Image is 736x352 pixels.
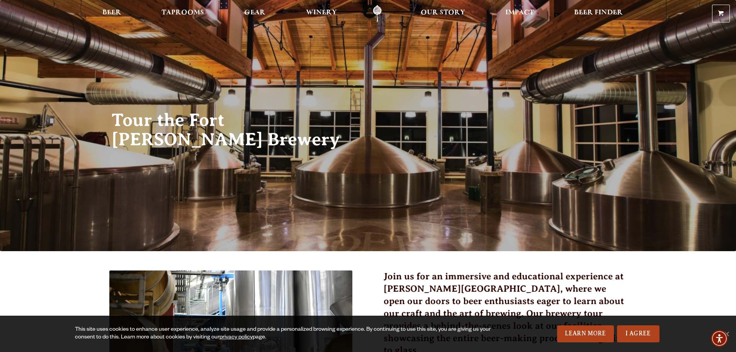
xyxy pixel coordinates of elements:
span: Beer [102,10,121,16]
span: Impact [505,10,534,16]
a: Odell Home [363,5,392,22]
a: Beer Finder [569,5,628,22]
a: Our Story [416,5,470,22]
a: Winery [301,5,342,22]
a: I Agree [617,325,660,342]
a: Beer [97,5,126,22]
div: This site uses cookies to enhance user experience, analyze site usage and provide a personalized ... [75,326,493,342]
a: Learn More [557,325,614,342]
a: privacy policy [219,335,253,341]
a: Impact [500,5,539,22]
div: Accessibility Menu [711,330,728,347]
span: Beer Finder [574,10,623,16]
span: Taprooms [161,10,204,16]
span: Winery [306,10,337,16]
a: Gear [239,5,270,22]
h2: Tour the Fort [PERSON_NAME] Brewery [112,111,353,149]
a: Taprooms [156,5,209,22]
span: Gear [244,10,265,16]
span: Our Story [421,10,465,16]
